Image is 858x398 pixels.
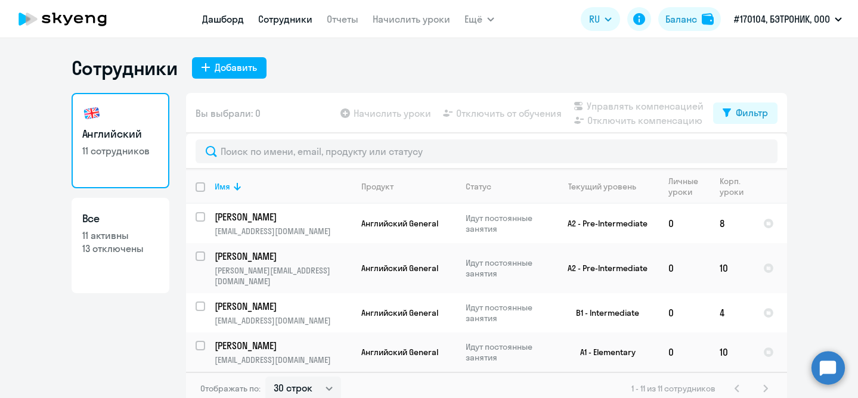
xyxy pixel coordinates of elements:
button: Ещё [464,7,494,31]
td: A1 - Elementary [548,332,659,372]
div: Имя [215,181,351,192]
p: Идут постоянные занятия [466,302,547,324]
td: 10 [710,332,754,372]
div: Продукт [361,181,394,192]
td: 10 [710,243,754,293]
p: Идут постоянные занятия [466,341,547,363]
a: [PERSON_NAME] [215,339,351,352]
div: Фильтр [736,105,768,120]
p: Идут постоянные занятия [466,257,547,279]
p: [PERSON_NAME] [215,210,349,223]
h3: Все [82,211,159,226]
p: [EMAIL_ADDRESS][DOMAIN_NAME] [215,315,351,326]
div: Добавить [215,60,257,74]
td: 8 [710,204,754,243]
td: 0 [659,243,710,293]
p: [PERSON_NAME] [215,300,349,313]
span: Английский General [361,218,438,229]
div: Корп. уроки [720,176,753,197]
p: #170104, БЭТРОНИК, ООО [734,12,830,26]
td: A2 - Pre-Intermediate [548,243,659,293]
a: Английский11 сотрудников [72,93,169,188]
img: balance [702,13,714,25]
td: B1 - Intermediate [548,293,659,332]
button: RU [581,7,620,31]
span: 1 - 11 из 11 сотрудников [631,383,715,394]
span: RU [589,12,600,26]
span: Отображать по: [200,383,261,394]
p: [PERSON_NAME] [215,339,349,352]
h3: Английский [82,126,159,142]
span: Английский General [361,263,438,273]
span: Вы выбрали: 0 [196,106,261,120]
p: [EMAIL_ADDRESS][DOMAIN_NAME] [215,355,351,365]
div: Текущий уровень [568,181,636,192]
td: A2 - Pre-Intermediate [548,204,659,243]
a: Дашборд [202,13,244,25]
p: 11 активны [82,229,159,242]
span: Английский General [361,307,438,318]
input: Поиск по имени, email, продукту или статусу [196,139,778,163]
p: 11 сотрудников [82,144,159,157]
p: [PERSON_NAME] [215,250,349,263]
p: [PERSON_NAME][EMAIL_ADDRESS][DOMAIN_NAME] [215,265,351,287]
button: Фильтр [713,102,778,124]
p: Идут постоянные занятия [466,213,547,234]
td: 4 [710,293,754,332]
img: english [82,104,101,123]
div: Личные уроки [668,176,710,197]
a: [PERSON_NAME] [215,210,351,223]
a: [PERSON_NAME] [215,300,351,313]
td: 0 [659,293,710,332]
button: Добавить [192,57,267,79]
div: Имя [215,181,230,192]
a: Начислить уроки [373,13,450,25]
a: Сотрудники [258,13,312,25]
div: Текущий уровень [557,181,658,192]
div: Баланс [665,12,697,26]
a: [PERSON_NAME] [215,250,351,263]
h1: Сотрудники [72,56,178,80]
a: Все11 активны13 отключены [72,198,169,293]
button: #170104, БЭТРОНИК, ООО [728,5,848,33]
td: 0 [659,332,710,372]
td: 0 [659,204,710,243]
p: [EMAIL_ADDRESS][DOMAIN_NAME] [215,226,351,237]
a: Отчеты [327,13,358,25]
button: Балансbalance [658,7,721,31]
span: Ещё [464,12,482,26]
span: Английский General [361,347,438,357]
p: 13 отключены [82,242,159,255]
div: Статус [466,181,491,192]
